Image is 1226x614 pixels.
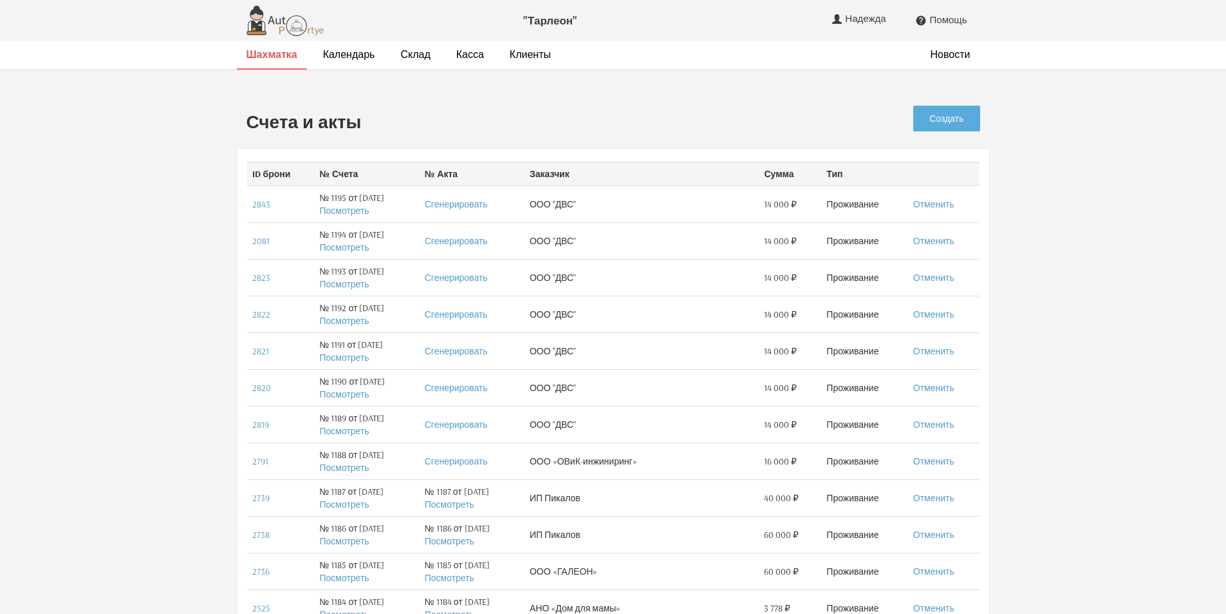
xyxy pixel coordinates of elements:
td: № 1185 от [DATE] [420,553,525,590]
td: Проживание [821,259,907,296]
td: № 1191 от [DATE] [314,332,419,369]
a: Отменить [913,309,954,320]
a: 2081 [252,235,270,247]
a: Посмотреть [319,242,369,253]
td: Проживание [821,186,907,222]
i:  [915,15,927,26]
a: Посмотреть [425,499,474,510]
td: № 1185 от [DATE] [314,553,419,590]
th: № Акта [420,162,525,186]
span: 14 000 ₽ [764,271,797,284]
td: ООО "ДВС" [525,222,759,259]
a: Отменить [913,419,954,430]
td: ООО «ГАЛЕОН» [525,553,759,590]
span: 14 000 ₽ [764,345,797,358]
a: Посмотреть [319,278,369,290]
span: 14 000 ₽ [764,235,797,247]
td: № 1186 от [DATE] [420,516,525,553]
span: Помощь [930,14,967,26]
th: Заказчик [525,162,759,186]
span: 14 000 ₽ [764,308,797,321]
a: 2739 [252,492,270,504]
span: 14 000 ₽ [764,198,797,211]
a: 2736 [252,566,270,577]
td: Проживание [821,296,907,332]
td: ИП Пикалов [525,516,759,553]
td: № 1187 от [DATE] [420,479,525,516]
a: Отменить [913,198,954,210]
td: № 1189 от [DATE] [314,406,419,443]
a: Отменить [913,235,954,247]
a: Склад [400,48,430,61]
a: Создать [913,106,980,131]
td: Проживание [821,332,907,369]
td: ООО «ОВиК-инжиниринг» [525,443,759,479]
th: ID брони [247,162,315,186]
td: № 1187 от [DATE] [314,479,419,516]
a: Касса [456,48,484,61]
a: Сгенерировать [425,235,488,247]
a: 2822 [252,309,270,320]
span: Надежда [845,13,889,24]
a: Новости [931,48,971,61]
a: Отменить [913,272,954,283]
td: № 1188 от [DATE] [314,443,419,479]
th: Сумма [759,162,821,186]
a: Посмотреть [319,205,369,216]
td: ООО "ДВС" [525,259,759,296]
a: Сгенерировать [425,382,488,394]
td: ООО "ДВС" [525,296,759,332]
td: ООО "ДВС" [525,186,759,222]
a: Сгенерировать [425,419,488,430]
td: ИП Пикалов [525,479,759,516]
td: ООО "ДВС" [525,406,759,443]
a: Посмотреть [319,352,369,363]
span: 16 000 ₽ [764,455,797,468]
td: ООО "ДВС" [525,332,759,369]
a: Посмотреть [319,535,369,547]
a: Сгенерировать [425,198,488,210]
td: Проживание [821,516,907,553]
a: 2525 [252,602,270,614]
td: Проживание [821,443,907,479]
a: Отменить [913,529,954,541]
td: № 1190 от [DATE] [314,369,419,406]
a: 2819 [252,419,269,430]
td: Проживание [821,222,907,259]
td: № 1186 от [DATE] [314,516,419,553]
a: Отменить [913,345,954,357]
a: 2823 [252,272,270,283]
td: Проживание [821,479,907,516]
a: Посмотреть [425,535,474,547]
a: Отменить [913,456,954,467]
a: Посмотреть [319,389,369,400]
a: Отменить [913,602,954,614]
a: 2820 [252,382,271,394]
th: Тип [821,162,907,186]
a: 2791 [252,456,268,467]
td: № 1192 от [DATE] [314,296,419,332]
span: 60 000 ₽ [764,565,799,578]
td: Проживание [821,406,907,443]
a: Отменить [913,566,954,577]
th: № Счета [314,162,419,186]
a: 2843 [252,198,270,210]
a: Сгенерировать [425,272,488,283]
a: Посмотреть [319,572,369,584]
a: Календарь [323,48,375,61]
td: ООО "ДВС" [525,369,759,406]
a: Посмотреть [425,572,474,584]
a: 2738 [252,529,270,541]
a: 2821 [252,345,269,357]
a: Посмотреть [319,499,369,510]
span: 60 000 ₽ [764,528,799,541]
span: 14 000 ₽ [764,418,797,431]
h2: Счета и акты [246,112,792,132]
a: Посмотреть [319,425,369,437]
span: 40 000 ₽ [764,492,799,504]
a: Сгенерировать [425,309,488,320]
a: Отменить [913,382,954,394]
td: Проживание [821,369,907,406]
a: Сгенерировать [425,456,488,467]
a: Посмотреть [319,315,369,327]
